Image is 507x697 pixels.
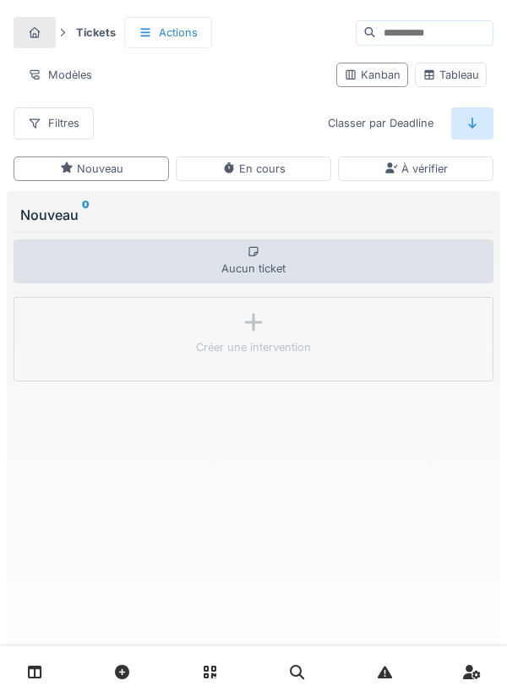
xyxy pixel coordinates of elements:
[14,107,94,139] div: Filtres
[60,161,123,177] div: Nouveau
[82,205,90,225] sup: 0
[14,239,493,283] div: Aucun ticket
[222,161,286,177] div: En cours
[384,161,448,177] div: À vérifier
[344,67,401,83] div: Kanban
[196,339,311,355] div: Créer une intervention
[69,25,123,41] strong: Tickets
[14,59,106,91] div: Modèles
[313,107,448,139] div: Classer par Deadline
[124,17,212,48] div: Actions
[20,205,487,225] div: Nouveau
[422,67,479,83] div: Tableau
